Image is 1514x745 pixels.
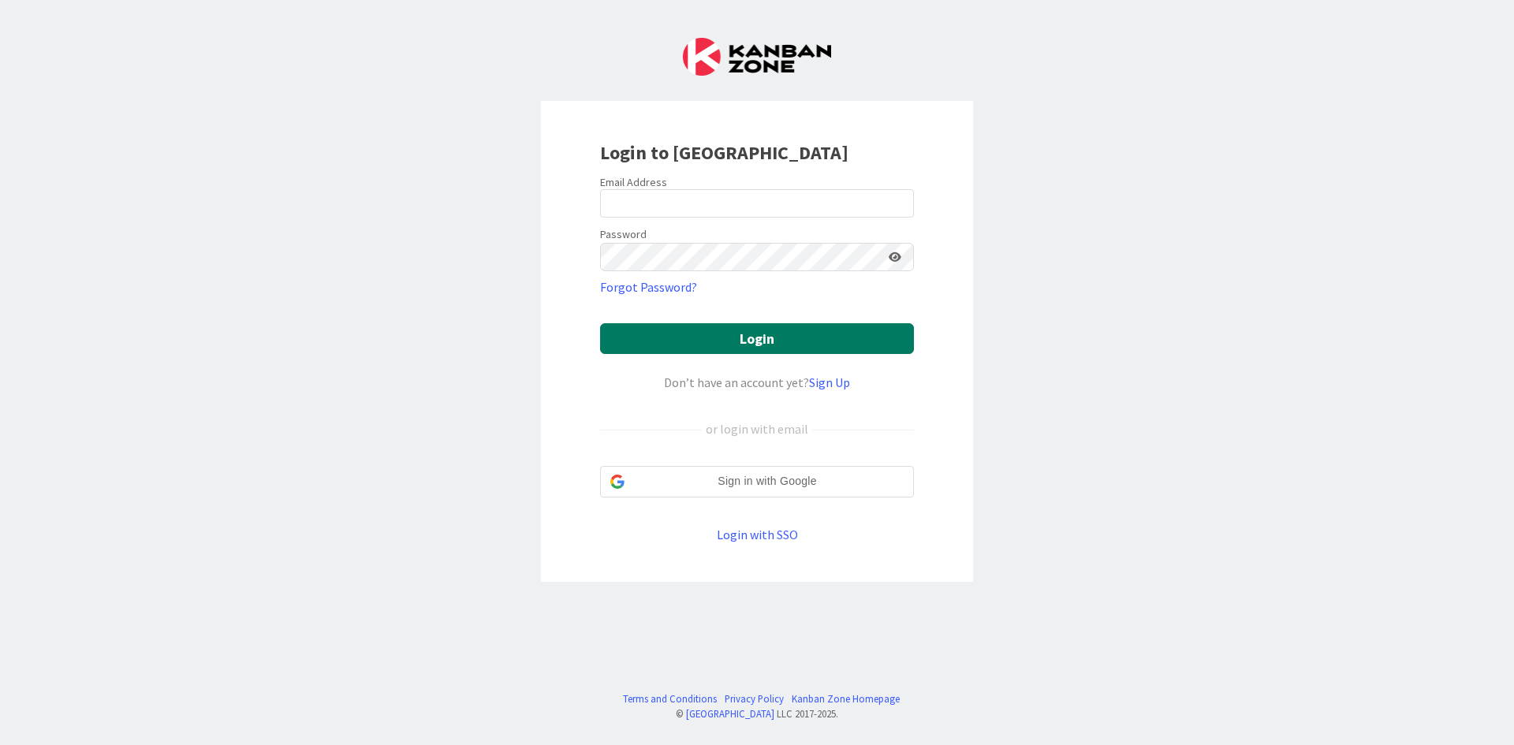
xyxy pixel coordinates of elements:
label: Email Address [600,175,667,189]
div: Sign in with Google [600,466,914,497]
label: Password [600,226,647,243]
span: Sign in with Google [631,473,904,490]
img: Kanban Zone [683,38,831,76]
a: Sign Up [809,374,850,390]
a: Login with SSO [717,527,798,542]
a: Forgot Password? [600,278,697,296]
div: or login with email [702,419,812,438]
div: © LLC 2017- 2025 . [615,706,900,721]
a: Kanban Zone Homepage [792,691,900,706]
b: Login to [GEOGRAPHIC_DATA] [600,140,848,165]
button: Login [600,323,914,354]
a: [GEOGRAPHIC_DATA] [686,707,774,720]
a: Privacy Policy [725,691,784,706]
a: Terms and Conditions [623,691,717,706]
div: Don’t have an account yet? [600,373,914,392]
